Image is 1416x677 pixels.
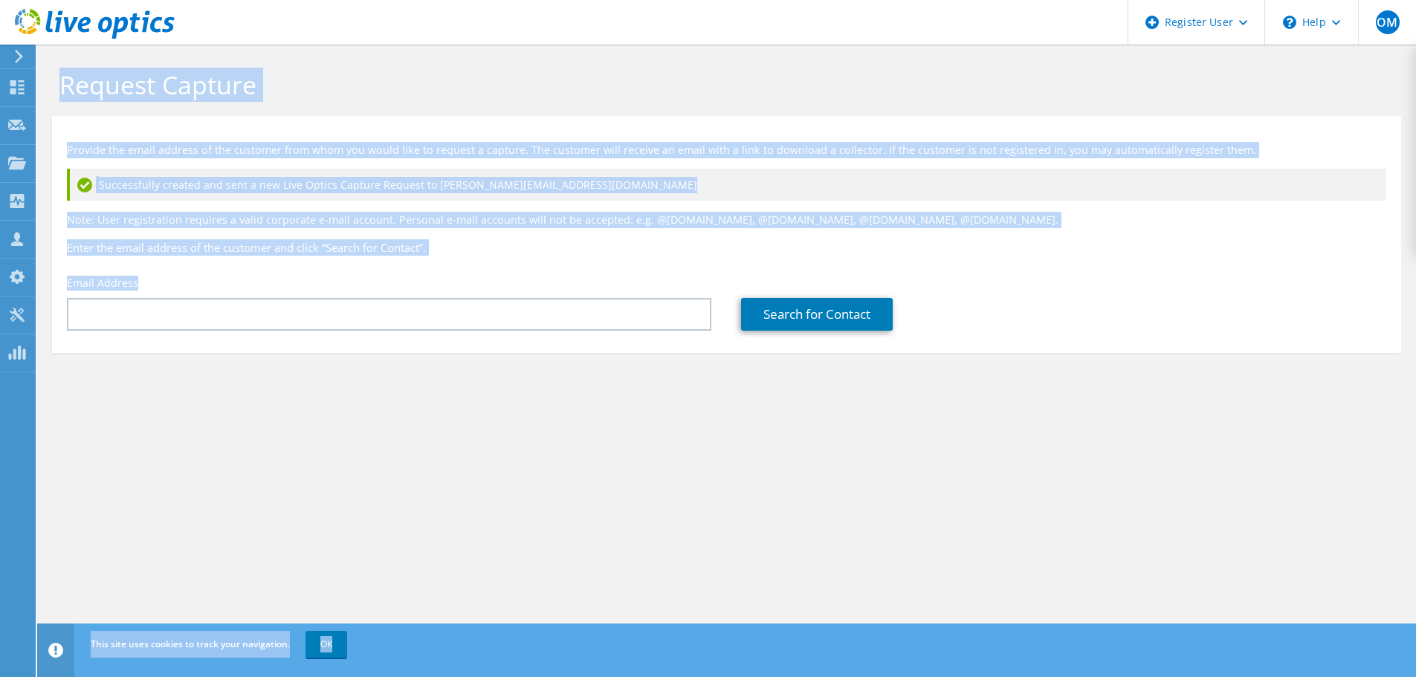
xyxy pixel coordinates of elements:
svg: \n [1283,16,1296,29]
h3: Enter the email address of the customer and click “Search for Contact”. [67,239,1386,256]
span: OM [1376,10,1400,34]
p: Provide the email address of the customer from whom you would like to request a capture. The cust... [67,142,1386,158]
p: Note: User registration requires a valid corporate e-mail account. Personal e-mail accounts will ... [67,212,1386,228]
a: Search for Contact [741,298,893,331]
span: This site uses cookies to track your navigation. [91,638,290,650]
span: Successfully created and sent a new Live Optics Capture Request to [PERSON_NAME][EMAIL_ADDRESS][D... [99,177,697,193]
label: Email Address [67,276,138,291]
a: OK [305,631,347,658]
h1: Request Capture [59,69,1386,100]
